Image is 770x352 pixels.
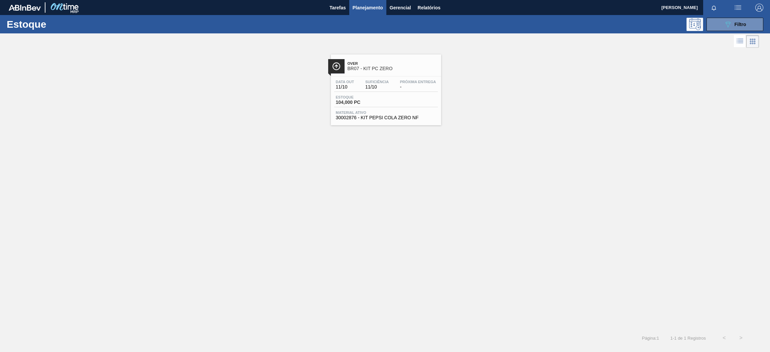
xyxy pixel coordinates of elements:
span: Estoque [336,95,383,99]
img: userActions [734,4,742,12]
span: 11/10 [365,84,389,90]
button: Notificações [703,3,725,12]
span: 104,000 PC [336,100,383,105]
a: ÍconeOverBR07 - KIT PC ZEROData out11/10Suficiência11/10Próxima Entrega-Estoque104,000 PCMaterial... [326,49,444,125]
span: Data out [336,80,354,84]
h1: Estoque [7,20,109,28]
span: 30002876 - KIT PEPSI COLA ZERO NF [336,115,436,120]
span: Planejamento [353,4,383,12]
span: Relatórios [418,4,440,12]
span: Gerencial [390,4,411,12]
span: BR07 - KIT PC ZERO [348,66,438,71]
img: Logout [755,4,763,12]
span: - [400,84,436,90]
span: Suficiência [365,80,389,84]
button: > [733,330,749,346]
span: Tarefas [330,4,346,12]
img: Ícone [332,62,341,70]
span: Próxima Entrega [400,80,436,84]
div: Pogramando: nenhum usuário selecionado [686,18,703,31]
span: Material ativo [336,111,436,115]
span: Página : 1 [642,336,659,341]
span: 1 - 1 de 1 Registros [669,336,706,341]
span: Over [348,61,438,65]
button: < [716,330,733,346]
div: Visão em Lista [734,35,746,48]
img: TNhmsLtSVTkK8tSr43FrP2fwEKptu5GPRR3wAAAABJRU5ErkJggg== [9,5,41,11]
span: Filtro [735,22,746,27]
span: 11/10 [336,84,354,90]
button: Filtro [707,18,763,31]
div: Visão em Cards [746,35,759,48]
